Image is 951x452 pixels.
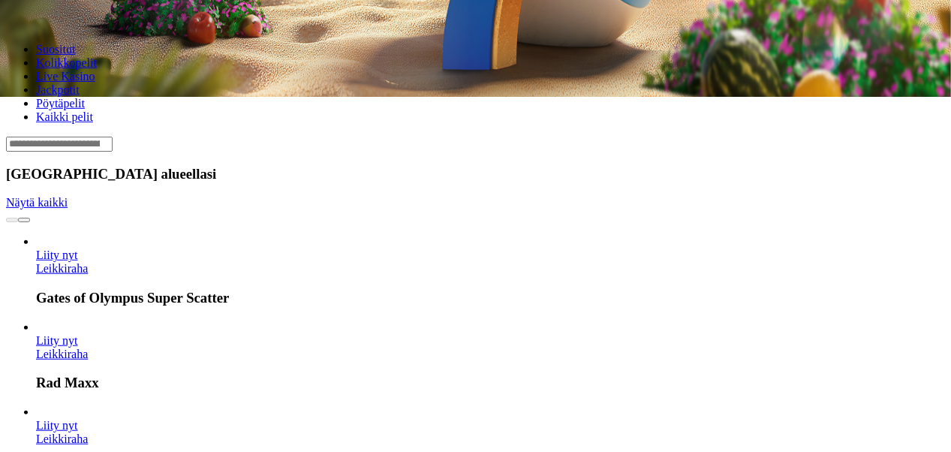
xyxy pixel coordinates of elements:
[36,321,945,392] article: Rad Maxx
[36,262,88,275] a: Gates of Olympus Super Scatter
[36,419,78,432] span: Liity nyt
[36,348,88,360] a: Rad Maxx
[36,83,80,96] a: Jackpotit
[36,290,945,306] h3: Gates of Olympus Super Scatter
[36,334,78,347] a: Rad Maxx
[36,249,78,261] a: Gates of Olympus Super Scatter
[36,70,95,83] a: Live Kasino
[36,43,75,56] a: Suositut
[36,249,78,261] span: Liity nyt
[36,432,88,445] a: Cherry Pop
[36,110,93,123] span: Kaikki pelit
[36,334,78,347] span: Liity nyt
[6,218,18,222] button: prev slide
[36,97,85,110] span: Pöytäpelit
[36,235,945,306] article: Gates of Olympus Super Scatter
[36,375,945,391] h3: Rad Maxx
[6,137,113,152] input: Search
[36,56,97,69] a: Kolikkopelit
[36,419,78,432] a: Cherry Pop
[6,196,68,209] a: Näytä kaikki
[6,17,945,152] header: Lobby
[18,218,30,222] button: next slide
[6,17,945,124] nav: Lobby
[6,166,945,182] h3: [GEOGRAPHIC_DATA] alueellasi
